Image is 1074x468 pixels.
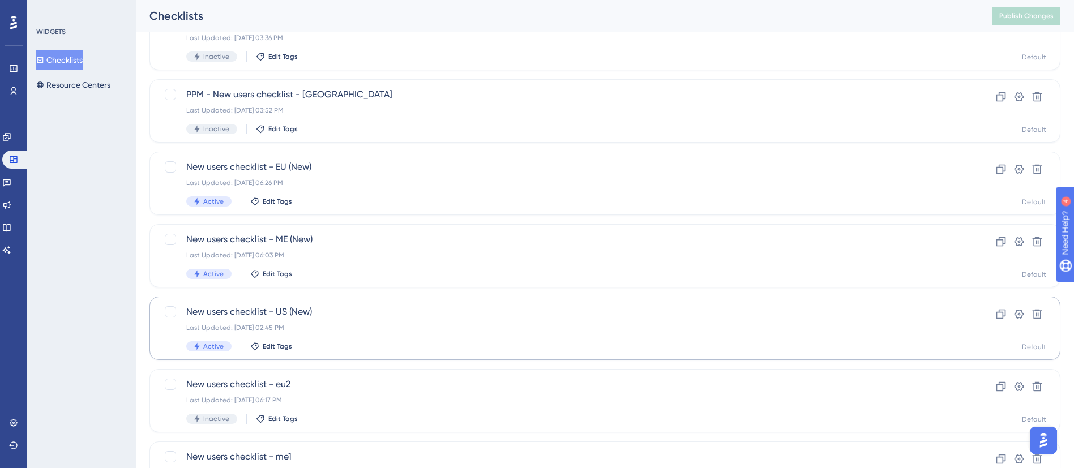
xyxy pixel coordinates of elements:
div: Last Updated: [DATE] 03:52 PM [186,106,933,115]
div: WIDGETS [36,27,66,36]
iframe: UserGuiding AI Assistant Launcher [1026,423,1060,457]
button: Checklists [36,50,83,70]
span: PPM - New users checklist - [GEOGRAPHIC_DATA] [186,88,933,101]
span: Inactive [203,124,229,134]
span: New users checklist - eu2 [186,377,933,391]
div: Default [1022,415,1046,424]
div: Last Updated: [DATE] 06:03 PM [186,251,933,260]
span: Inactive [203,414,229,423]
span: Edit Tags [268,414,298,423]
button: Edit Tags [250,269,292,278]
div: Default [1022,125,1046,134]
span: Edit Tags [263,197,292,206]
button: Edit Tags [250,342,292,351]
div: Last Updated: [DATE] 06:26 PM [186,178,933,187]
button: Edit Tags [256,52,298,61]
span: Edit Tags [263,269,292,278]
div: Default [1022,53,1046,62]
span: Active [203,269,224,278]
div: Default [1022,270,1046,279]
div: Last Updated: [DATE] 03:36 PM [186,33,933,42]
span: New users checklist - US (New) [186,305,933,319]
div: 4 [79,6,82,15]
div: Checklists [149,8,964,24]
span: Inactive [203,52,229,61]
button: Edit Tags [250,197,292,206]
span: Active [203,197,224,206]
button: Edit Tags [256,124,298,134]
button: Resource Centers [36,75,110,95]
div: Default [1022,342,1046,351]
span: New users checklist - EU (New) [186,160,933,174]
button: Publish Changes [992,7,1060,25]
div: Default [1022,197,1046,207]
span: New users checklist - me1 [186,450,933,463]
span: Edit Tags [263,342,292,351]
button: Edit Tags [256,414,298,423]
span: Publish Changes [999,11,1054,20]
span: New users checklist - ME (New) [186,233,933,246]
span: Need Help? [27,3,71,16]
div: Last Updated: [DATE] 02:45 PM [186,323,933,332]
span: Edit Tags [268,52,298,61]
span: Active [203,342,224,351]
span: Edit Tags [268,124,298,134]
div: Last Updated: [DATE] 06:17 PM [186,396,933,405]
